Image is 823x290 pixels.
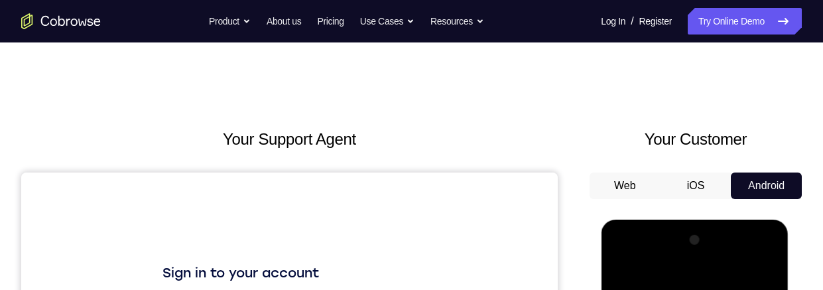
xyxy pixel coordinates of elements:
[360,8,414,35] button: Use Cases
[601,8,625,35] a: Log In
[267,8,301,35] a: About us
[731,173,802,199] button: Android
[688,8,802,35] a: Try Online Demo
[639,8,672,35] a: Register
[21,127,558,151] h2: Your Support Agent
[141,242,396,269] button: Sign in with GitHub
[234,249,324,262] div: Sign in with GitHub
[149,127,388,140] input: Enter your email
[209,8,251,35] button: Product
[430,8,484,35] button: Resources
[141,210,396,237] button: Sign in with Google
[141,91,396,109] h1: Sign in to your account
[661,173,731,199] button: iOS
[590,127,802,151] h2: Your Customer
[631,13,633,29] span: /
[317,8,344,35] a: Pricing
[261,190,275,200] p: or
[590,173,661,199] button: Web
[21,13,101,29] a: Go to the home page
[234,217,324,230] div: Sign in with Google
[141,152,396,179] button: Sign in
